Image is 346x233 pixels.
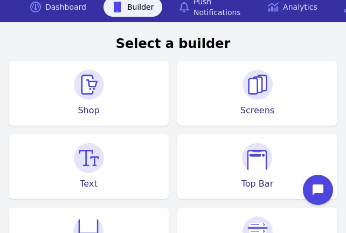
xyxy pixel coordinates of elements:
[177,134,337,199] a: Top Bar
[80,177,97,190] span: Text
[9,134,169,199] a: Text
[9,61,169,126] a: Shop
[177,61,337,126] a: Screens
[78,104,99,117] span: Shop
[241,177,273,190] span: Top Bar
[240,104,274,117] span: Screens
